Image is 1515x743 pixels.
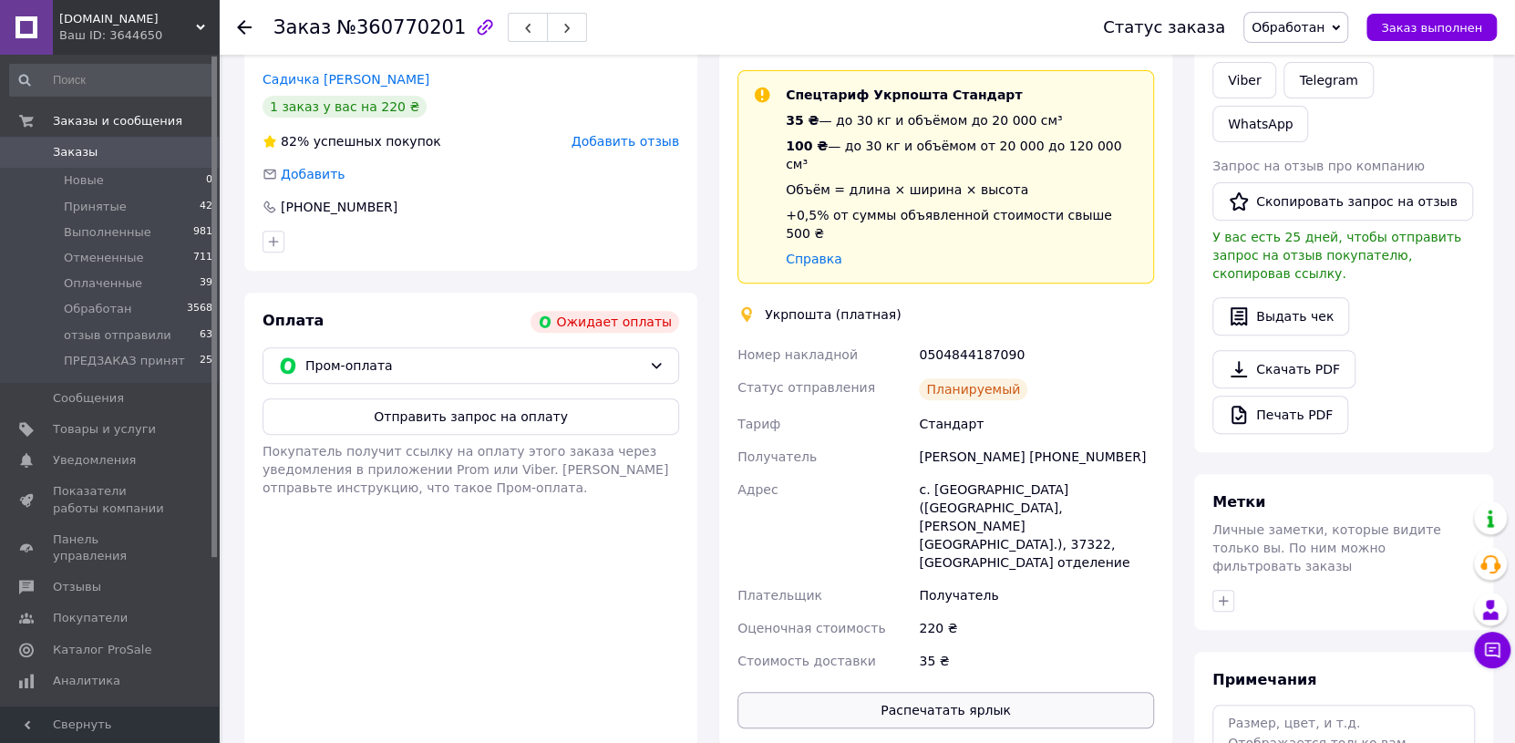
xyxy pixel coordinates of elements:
[1212,297,1349,335] button: Выдать чек
[53,452,136,469] span: Уведомления
[915,612,1158,645] div: 220 ₴
[1212,671,1316,688] span: Примечания
[263,398,679,435] button: Отправить запрос на оплату
[64,250,143,266] span: Отмененные
[64,327,171,344] span: отзыв отправили
[915,338,1158,371] div: 0504844187090
[200,275,212,292] span: 39
[737,347,858,362] span: Номер накладной
[206,172,212,189] span: 0
[64,172,104,189] span: Новые
[786,181,1139,199] div: Объём = длина × ширина × высота
[915,440,1158,473] div: [PERSON_NAME] [PHONE_NUMBER]
[737,692,1154,728] button: Распечатать ярлык
[915,579,1158,612] div: Получатель
[64,301,131,317] span: Обработан
[737,380,875,395] span: Статус отправления
[200,353,212,369] span: 25
[1381,21,1482,35] span: Заказ выполнен
[193,250,212,266] span: 711
[915,473,1158,579] div: с. [GEOGRAPHIC_DATA] ([GEOGRAPHIC_DATA], [PERSON_NAME][GEOGRAPHIC_DATA].), 37322, [GEOGRAPHIC_DAT...
[1212,159,1425,173] span: Запрос на отзыв про компанию
[786,137,1139,173] div: — до 30 кг и объёмом от 20 000 до 120 000 см³
[1212,230,1461,281] span: У вас есть 25 дней, чтобы отправить запрос на отзыв покупателю, скопировав ссылку.
[786,88,1022,102] span: Спецтариф Укрпошта Стандарт
[64,224,151,241] span: Выполненные
[786,113,819,128] span: 35 ₴
[64,275,142,292] span: Оплаченные
[59,11,196,27] span: Digitex.com.ua
[786,111,1139,129] div: — до 30 кг и объёмом до 20 000 см³
[1212,182,1473,221] button: Скопировать запрос на отзыв
[263,96,427,118] div: 1 заказ у вас на 220 ₴
[737,654,876,668] span: Стоимость доставки
[263,132,441,150] div: успешных покупок
[237,18,252,36] div: Вернуться назад
[263,72,429,87] a: Садичка [PERSON_NAME]
[531,311,679,333] div: Ожидает оплаты
[9,64,214,97] input: Поиск
[915,408,1158,440] div: Стандарт
[737,417,780,431] span: Тариф
[737,482,778,497] span: Адрес
[53,642,151,658] span: Каталог ProSale
[187,301,212,317] span: 3568
[786,139,828,153] span: 100 ₴
[53,390,124,407] span: Сообщения
[53,610,128,626] span: Покупатели
[760,305,906,324] div: Укрпошта (платная)
[64,199,127,215] span: Принятые
[281,134,309,149] span: 82%
[64,353,185,369] span: ПРЕДЗАКАЗ принят
[53,579,101,595] span: Отзывы
[263,312,324,329] span: Оплата
[1212,350,1355,388] a: Скачать PDF
[915,645,1158,677] div: 35 ₴
[786,252,842,266] a: Справка
[737,621,886,635] span: Оценочная стоимость
[1212,106,1308,142] a: WhatsApp
[1212,62,1276,98] a: Viber
[273,16,331,38] span: Заказ
[279,198,399,216] div: [PHONE_NUMBER]
[919,378,1027,400] div: Планируемый
[53,144,98,160] span: Заказы
[53,421,156,438] span: Товары и услуги
[1212,396,1348,434] a: Печать PDF
[1252,20,1324,35] span: Обработан
[1212,493,1265,511] span: Метки
[263,444,668,495] span: Покупатель получит ссылку на оплату этого заказа через уведомления в приложении Prom или Viber. [...
[281,167,345,181] span: Добавить
[200,199,212,215] span: 42
[53,704,169,737] span: Инструменты вебмастера и SEO
[53,673,120,689] span: Аналитика
[1283,62,1373,98] a: Telegram
[336,16,466,38] span: №360770201
[193,224,212,241] span: 981
[737,588,822,603] span: Плательщик
[53,483,169,516] span: Показатели работы компании
[737,449,817,464] span: Получатель
[572,134,679,149] span: Добавить отзыв
[1212,522,1441,573] span: Личные заметки, которые видите только вы. По ним можно фильтровать заказы
[1474,632,1510,668] button: Чат с покупателем
[305,356,642,376] span: Пром-оплата
[786,206,1139,243] div: +0,5% от суммы объявленной стоимости свыше 500 ₴
[1366,14,1497,41] button: Заказ выполнен
[53,531,169,564] span: Панель управления
[200,327,212,344] span: 63
[53,113,182,129] span: Заказы и сообщения
[1103,18,1225,36] div: Статус заказа
[59,27,219,44] div: Ваш ID: 3644650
